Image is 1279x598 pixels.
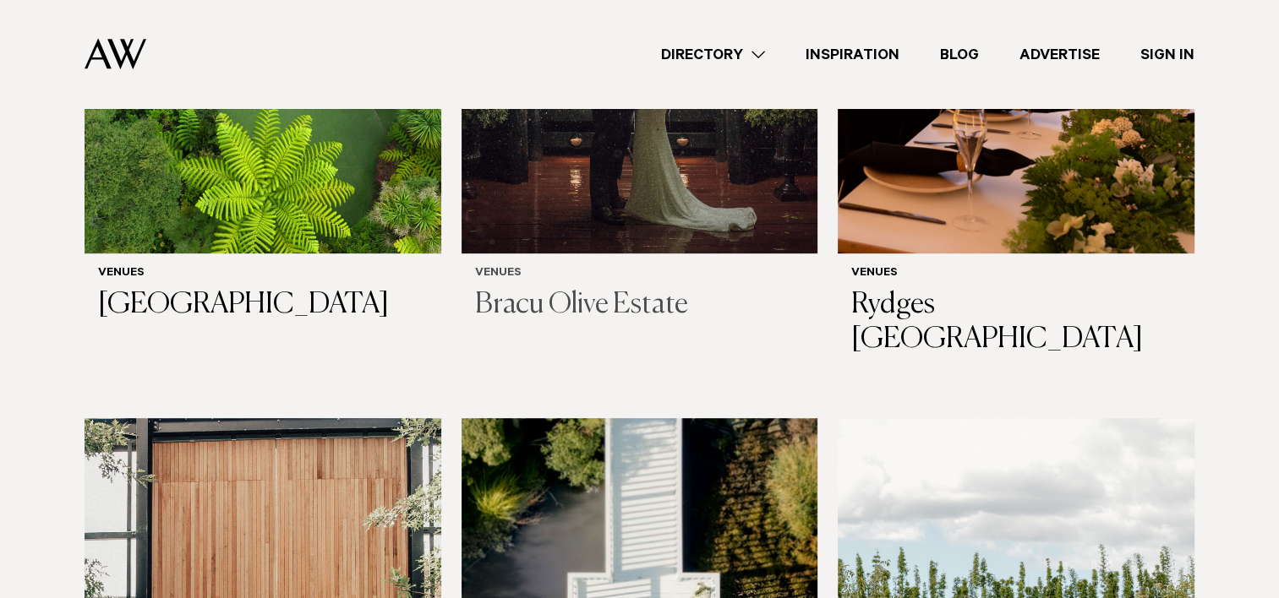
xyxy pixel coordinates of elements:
h6: Venues [475,267,805,281]
a: Blog [920,43,999,66]
h3: Rydges [GEOGRAPHIC_DATA] [851,288,1181,357]
h6: Venues [98,267,428,281]
a: Directory [641,43,785,66]
h3: [GEOGRAPHIC_DATA] [98,288,428,323]
h6: Venues [851,267,1181,281]
a: Sign In [1120,43,1215,66]
h3: Bracu Olive Estate [475,288,805,323]
img: Auckland Weddings Logo [85,38,146,69]
a: Inspiration [785,43,920,66]
a: Advertise [999,43,1120,66]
